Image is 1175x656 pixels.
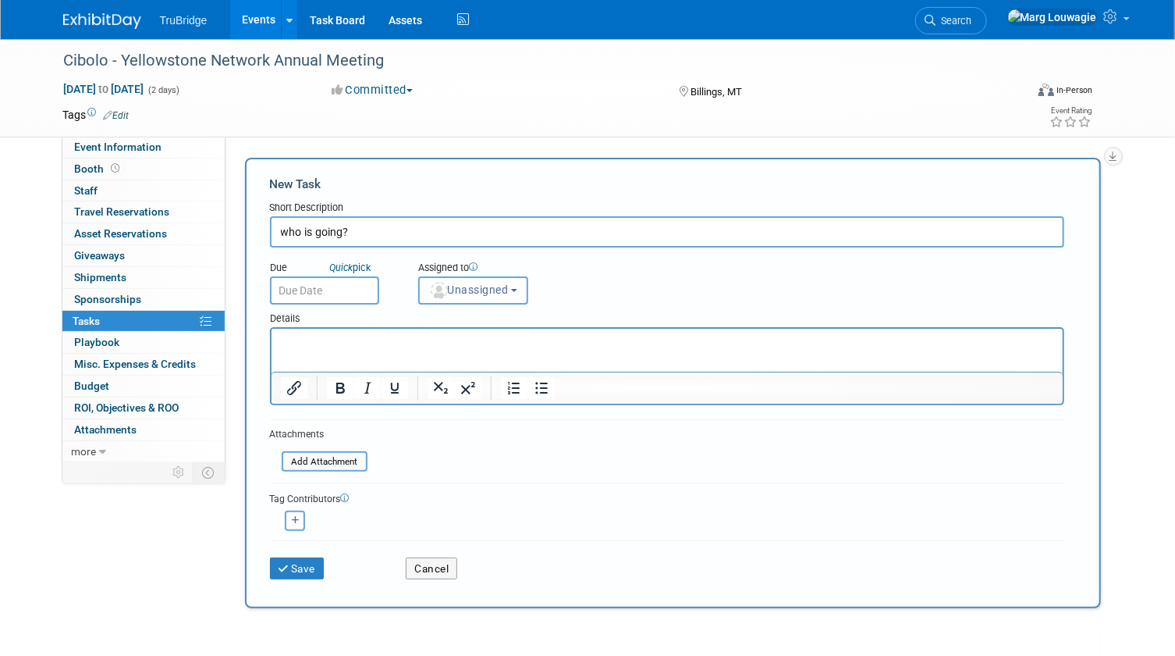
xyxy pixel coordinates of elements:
[97,83,112,95] span: to
[429,283,509,296] span: Unassigned
[62,267,225,288] a: Shipments
[62,159,225,180] a: Booth
[75,141,162,153] span: Event Information
[330,262,353,273] i: Quick
[281,377,307,399] button: Insert/edit link
[454,377,481,399] button: Superscript
[1050,107,1092,115] div: Event Rating
[270,305,1064,327] div: Details
[62,223,225,244] a: Asset Reservations
[108,162,123,174] span: Booth not reserved yet
[353,377,380,399] button: Italic
[62,289,225,310] a: Sponsorships
[527,377,554,399] button: Bullet list
[270,276,379,305] input: Due Date
[500,377,527,399] button: Numbered list
[941,81,1093,105] div: Event Format
[270,216,1064,248] input: Name of task or a short description
[104,110,130,121] a: Edit
[62,180,225,201] a: Staff
[270,558,325,579] button: Save
[75,205,170,218] span: Travel Reservations
[270,261,395,276] div: Due
[75,249,126,262] span: Giveaways
[147,85,180,95] span: (2 days)
[327,261,375,274] a: Quickpick
[160,14,208,27] span: TruBridge
[418,261,599,276] div: Assigned to
[326,82,419,98] button: Committed
[75,293,142,305] span: Sponsorships
[193,462,225,483] td: Toggle Event Tabs
[62,245,225,266] a: Giveaways
[62,201,225,223] a: Travel Reservations
[63,107,130,123] td: Tags
[62,354,225,375] a: Misc. Expenses & Credits
[936,15,972,27] span: Search
[62,332,225,353] a: Playbook
[62,398,225,419] a: ROI, Objectives & ROO
[915,7,987,34] a: Search
[73,315,101,327] span: Tasks
[381,377,407,399] button: Underline
[326,377,353,399] button: Bold
[62,441,225,462] a: more
[75,336,120,348] span: Playbook
[62,376,225,397] a: Budget
[270,490,1064,506] div: Tag Contributors
[406,558,457,579] button: Cancel
[75,227,168,240] span: Asset Reservations
[62,137,225,158] a: Event Information
[75,358,197,370] span: Misc. Expenses & Credits
[272,329,1063,372] iframe: Rich Text Area
[75,423,137,436] span: Attachments
[75,184,98,197] span: Staff
[59,47,1006,75] div: Cibolo - Yellowstone Network Annual Meeting
[63,13,141,29] img: ExhibitDay
[75,271,127,283] span: Shipments
[72,445,97,458] span: more
[75,380,110,392] span: Budget
[75,401,179,414] span: ROI, Objectives & ROO
[1038,84,1054,96] img: Format-Inperson.png
[63,82,145,96] span: [DATE] [DATE]
[166,462,193,483] td: Personalize Event Tab Strip
[62,419,225,440] a: Attachments
[1007,9,1098,26] img: Marg Louwagie
[690,86,742,98] span: Billings, MT
[62,311,225,332] a: Tasks
[1056,84,1093,96] div: In-Person
[270,176,1064,193] div: New Task
[75,162,123,175] span: Booth
[270,201,1064,216] div: Short Description
[270,428,367,441] div: Attachments
[418,276,529,305] button: Unassigned
[427,377,453,399] button: Subscript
